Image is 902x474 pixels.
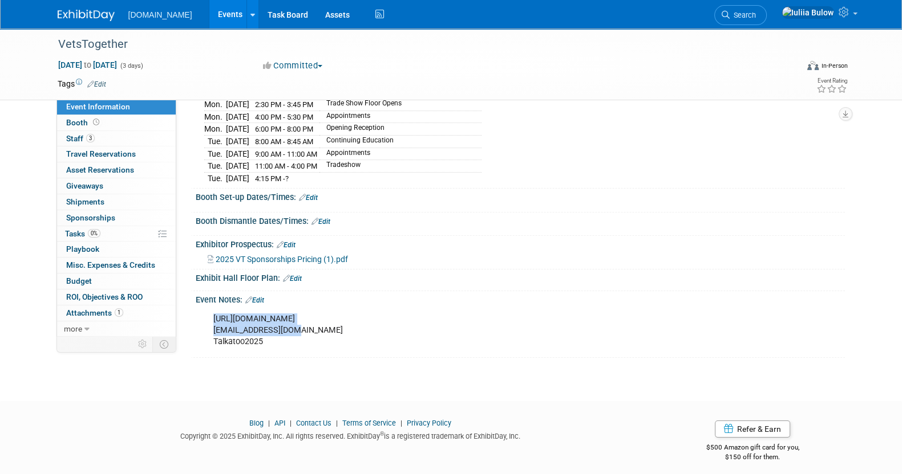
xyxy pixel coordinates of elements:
span: Giveaways [66,181,103,190]
span: Shipments [66,197,104,206]
span: Budget [66,276,92,285]
a: Shipments [57,194,176,210]
a: Misc. Expenses & Credits [57,258,176,273]
span: 4:15 PM - [255,174,289,183]
a: Edit [245,296,264,304]
div: Event Rating [816,78,847,84]
span: 11:00 AM - 4:00 PM [255,162,317,170]
span: [DOMAIN_NAME] [128,10,192,19]
span: ROI, Objectives & ROO [66,292,143,301]
td: Tags [58,78,106,89]
span: Tasks [65,229,100,238]
a: Asset Reservations [57,162,176,178]
td: Continuing Education [319,135,482,148]
div: $150 off for them. [661,452,845,462]
td: Appointments [319,148,482,160]
span: Event Information [66,102,130,111]
span: 9:00 AM - 11:00 AM [255,150,317,158]
td: Appointments [319,111,482,123]
span: | [265,419,273,427]
img: ExhibitDay [58,10,115,21]
span: Travel Reservations [66,149,136,158]
a: Travel Reservations [57,146,176,162]
a: Booth [57,115,176,130]
a: Edit [277,241,296,249]
span: Playbook [66,244,99,254]
td: [DATE] [226,172,249,184]
a: 2025 VT Sponsorships Pricing (1).pdf [208,255,348,264]
span: Asset Reservations [66,165,134,174]
a: Edit [312,218,330,226]
span: more [64,324,82,333]
span: ? [285,174,289,183]
div: Booth Dismantle Dates/Times: [196,213,845,227]
img: Format-Inperson.png [807,61,819,70]
span: | [287,419,294,427]
span: Search [730,11,756,19]
a: Giveaways [57,178,176,194]
td: [DATE] [226,111,249,123]
td: [DATE] [226,123,249,136]
td: Mon. [204,99,226,111]
a: Edit [283,275,302,283]
a: Attachments1 [57,305,176,321]
a: Event Information [57,99,176,115]
td: Tue. [204,135,226,148]
a: Contact Us [296,419,331,427]
td: [DATE] [226,99,249,111]
span: Booth not reserved yet [91,118,102,126]
span: 6:00 PM - 8:00 PM [255,125,313,133]
span: 0% [88,229,100,238]
div: In-Person [820,62,847,70]
td: Toggle Event Tabs [152,337,176,352]
td: Mon. [204,123,226,136]
div: Event Notes: [196,291,845,306]
td: Tue. [204,148,226,160]
a: Budget [57,273,176,289]
div: $500 Amazon gift card for you, [661,435,845,461]
a: Search [714,5,767,25]
a: Privacy Policy [407,419,451,427]
div: Exhibit Hall Floor Plan: [196,269,845,284]
a: Terms of Service [342,419,396,427]
td: Tradeshow [319,160,482,173]
div: Event Format [730,59,848,76]
div: Exhibitor Prospectus: [196,236,845,251]
span: | [333,419,341,427]
span: to [82,60,93,70]
span: Staff [66,134,95,143]
td: Mon. [204,111,226,123]
span: 1 [115,308,123,317]
span: | [398,419,405,427]
a: Edit [299,194,318,202]
td: Tue. [204,160,226,173]
a: Staff3 [57,131,176,146]
a: more [57,321,176,337]
a: ROI, Objectives & ROO [57,289,176,305]
div: Booth Set-up Dates/Times: [196,189,845,203]
span: (3 days) [119,62,143,70]
sup: ® [380,431,384,437]
a: Playbook [57,242,176,257]
div: VetsTogether [54,34,780,55]
span: Booth [66,118,102,127]
a: Sponsorships [57,210,176,226]
td: Trade Show Floor Opens [319,99,482,111]
span: 2:30 PM - 3:45 PM [255,100,313,109]
td: [DATE] [226,148,249,160]
td: Personalize Event Tab Strip [133,337,153,352]
td: [DATE] [226,135,249,148]
span: Sponsorships [66,213,115,222]
span: [DATE] [DATE] [58,60,118,70]
img: Iuliia Bulow [782,6,834,19]
a: Edit [87,80,106,88]
button: Committed [259,60,327,72]
a: Tasks0% [57,226,176,242]
div: [URL][DOMAIN_NAME] [EMAIL_ADDRESS][DOMAIN_NAME] Talkatoo2025 [205,308,719,353]
span: 8:00 AM - 8:45 AM [255,137,313,146]
span: Misc. Expenses & Credits [66,260,155,269]
a: Blog [249,419,264,427]
div: Copyright © 2025 ExhibitDay, Inc. All rights reserved. ExhibitDay is a registered trademark of Ex... [58,428,644,442]
td: Opening Reception [319,123,482,136]
a: Refer & Earn [715,420,790,438]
